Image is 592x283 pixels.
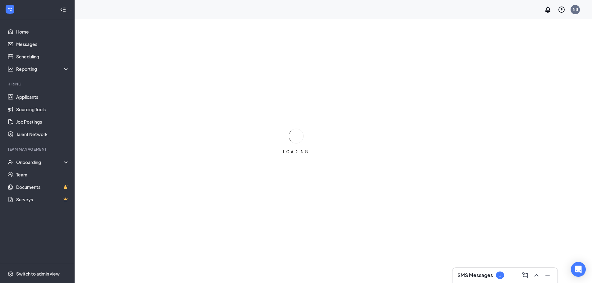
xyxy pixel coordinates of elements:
div: NB [573,7,578,12]
div: 1 [499,273,501,278]
div: Hiring [7,81,68,87]
a: Scheduling [16,50,69,63]
a: Home [16,25,69,38]
svg: ChevronUp [533,272,540,279]
a: Applicants [16,91,69,103]
svg: Minimize [544,272,551,279]
h3: SMS Messages [457,272,493,279]
div: Onboarding [16,159,64,165]
div: Reporting [16,66,70,72]
div: LOADING [281,149,312,154]
button: Minimize [543,270,553,280]
svg: Analysis [7,66,14,72]
a: Sourcing Tools [16,103,69,116]
svg: ComposeMessage [521,272,529,279]
button: ChevronUp [531,270,541,280]
div: Team Management [7,147,68,152]
svg: Settings [7,271,14,277]
svg: UserCheck [7,159,14,165]
div: Switch to admin view [16,271,60,277]
a: Job Postings [16,116,69,128]
a: SurveysCrown [16,193,69,206]
div: Open Intercom Messenger [571,262,586,277]
svg: Notifications [544,6,552,13]
a: Talent Network [16,128,69,140]
svg: WorkstreamLogo [7,6,13,12]
button: ComposeMessage [520,270,530,280]
svg: Collapse [60,7,66,13]
a: Team [16,168,69,181]
a: Messages [16,38,69,50]
a: DocumentsCrown [16,181,69,193]
svg: QuestionInfo [558,6,565,13]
